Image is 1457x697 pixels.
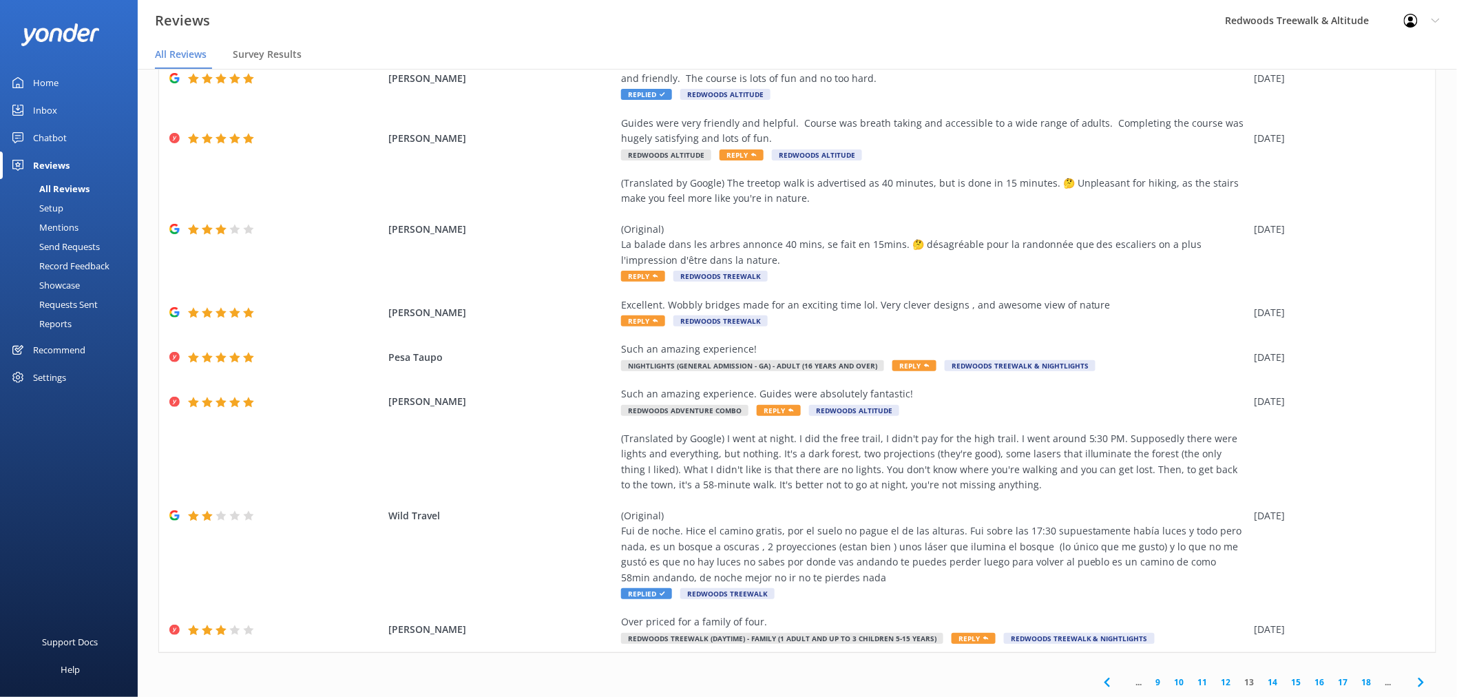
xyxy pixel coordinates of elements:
div: (Translated by Google) The treetop walk is advertised as 40 minutes, but is done in 15 minutes. 🤔... [621,176,1248,268]
div: Showcase [8,275,80,295]
div: Record Feedback [8,256,109,275]
div: All Reviews [8,179,90,198]
span: ... [1379,676,1398,689]
span: Redwoods Treewalk [673,315,768,326]
span: ... [1129,676,1149,689]
div: Such an amazing experience. Guides were absolutely fantastic! [621,386,1248,402]
a: 9 [1149,676,1168,689]
a: Record Feedback [8,256,138,275]
div: [DATE] [1255,131,1418,146]
a: 14 [1261,676,1285,689]
span: [PERSON_NAME] [388,394,614,409]
div: Chatbot [33,124,67,152]
span: Replied [621,89,672,100]
div: Help [61,656,80,683]
span: [PERSON_NAME] [388,622,614,637]
a: 11 [1191,676,1215,689]
div: [DATE] [1255,222,1418,237]
div: Reviews [33,152,70,179]
div: [DATE] [1255,394,1418,409]
a: Reports [8,314,138,333]
span: Reply [621,315,665,326]
span: Reply [757,405,801,416]
div: Settings [33,364,66,391]
a: 15 [1285,676,1308,689]
span: Redwoods Treewalk & Nightlights [1004,633,1155,644]
div: [DATE] [1255,622,1418,637]
a: 17 [1332,676,1355,689]
a: 10 [1168,676,1191,689]
div: Excellent. Wobbly bridges made for an exciting time lol. Very clever designs , and awesome view o... [621,298,1248,313]
div: Home [33,69,59,96]
div: (Translated by Google) I went at night. I did the free trail, I didn't pay for the high trail. I ... [621,431,1248,585]
span: Replied [621,588,672,599]
span: Reply [952,633,996,644]
div: [DATE] [1255,71,1418,86]
span: [PERSON_NAME] [388,305,614,320]
span: [PERSON_NAME] [388,131,614,146]
span: Redwoods Altitude [621,149,711,160]
div: Such an amazing experience! [621,342,1248,357]
div: Mentions [8,218,78,237]
span: [PERSON_NAME] [388,71,614,86]
span: Redwoods Altitude [809,405,899,416]
div: Reports [8,314,72,333]
span: Pesa Taupo [388,350,614,365]
div: Setup [8,198,63,218]
a: All Reviews [8,179,138,198]
div: Requests Sent [8,295,98,314]
span: Reply [621,271,665,282]
img: yonder-white-logo.png [21,23,100,46]
div: Guides were very friendly and helpful. Course was breath taking and accessible to a wide range of... [621,116,1248,147]
a: Setup [8,198,138,218]
div: Over priced for a family of four. [621,614,1248,630]
span: Redwoods Treewalk [673,271,768,282]
span: Survey Results [233,48,302,61]
a: 16 [1308,676,1332,689]
span: Redwoods Treewalk [680,588,775,599]
span: Reply [720,149,764,160]
a: Send Requests [8,237,138,256]
span: [PERSON_NAME] [388,222,614,237]
span: Redwoods Altitude [680,89,771,100]
span: Reply [892,360,936,371]
span: All Reviews [155,48,207,61]
div: [DATE] [1255,350,1418,365]
div: [DATE] [1255,508,1418,523]
div: [DATE] [1255,305,1418,320]
span: Redwoods Adventure Combo [621,405,748,416]
span: Redwoods Altitude [772,149,862,160]
a: Mentions [8,218,138,237]
span: Wild Travel [388,508,614,523]
span: Redwoods Treewalk & Nightlights [945,360,1096,371]
span: Nightlights (General Admission - GA) - Adult (16 years and over) [621,360,884,371]
a: Showcase [8,275,138,295]
div: Recommend [33,336,85,364]
div: Send Requests [8,237,100,256]
div: Support Docs [43,628,98,656]
a: 12 [1215,676,1238,689]
div: Amazing experience, definitely worth doing if you are in [GEOGRAPHIC_DATA], and aren’t too scared... [621,56,1248,87]
div: Inbox [33,96,57,124]
a: 13 [1238,676,1261,689]
a: Requests Sent [8,295,138,314]
a: 18 [1355,676,1379,689]
h3: Reviews [155,10,210,32]
span: Redwoods Treewalk (Daytime) - Family (1 Adult and up to 3 Children 5-15 years) [621,633,943,644]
